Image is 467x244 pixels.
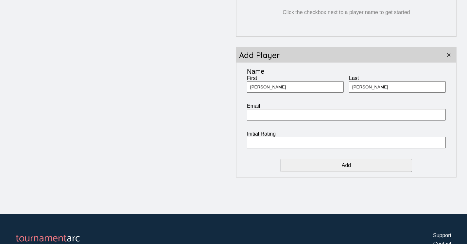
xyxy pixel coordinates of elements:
[247,131,446,137] label: Initial Rating
[433,233,451,238] a: Support
[247,75,344,81] label: First
[247,103,446,109] label: Email
[247,9,446,15] div: Click the checkbox next to a player name to get started
[349,75,446,81] label: Last
[281,159,412,172] input: Add
[236,47,283,63] h3: Add Player
[441,47,456,63] button: ×
[247,68,264,75] legend: Name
